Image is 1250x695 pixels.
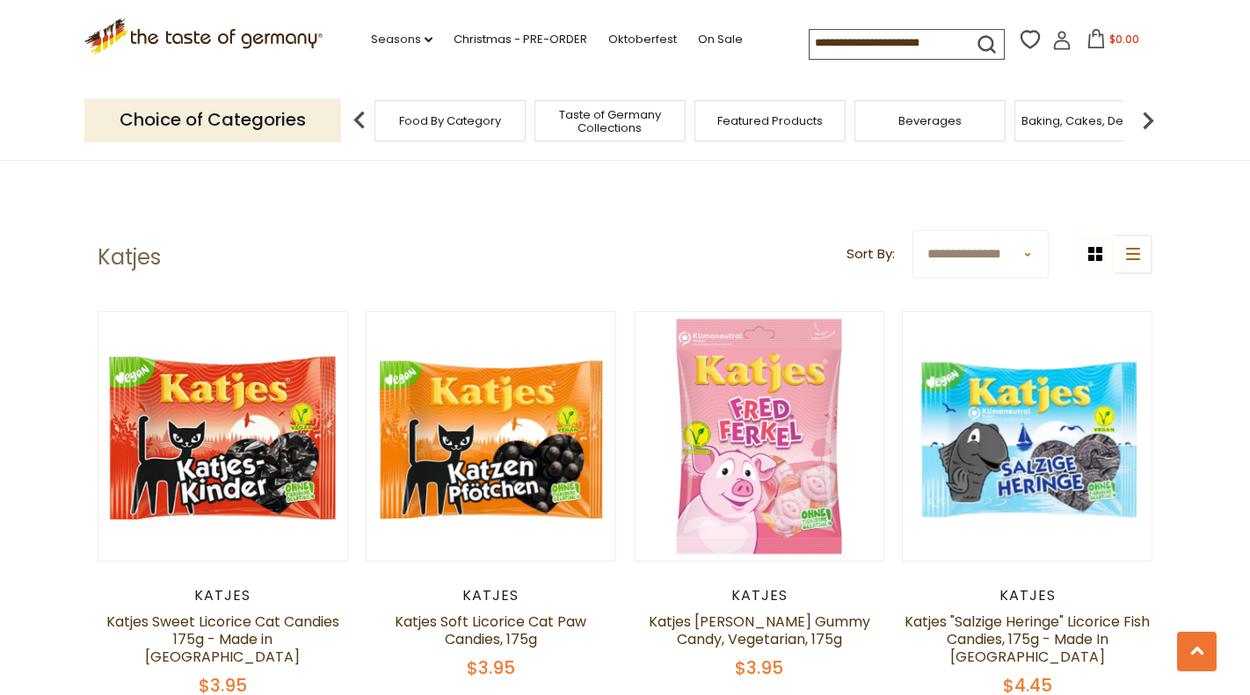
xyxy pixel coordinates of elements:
div: Katjes [366,587,616,605]
a: Katjes [PERSON_NAME] Gummy Candy, Vegetarian, 175g [649,612,870,649]
img: Katjes [903,312,1152,561]
label: Sort By: [847,243,895,265]
p: Choice of Categories [84,98,341,141]
a: Seasons [371,30,432,49]
button: $0.00 [1075,29,1150,55]
span: $0.00 [1109,32,1139,47]
div: Katjes [902,587,1152,605]
a: On Sale [698,30,743,49]
img: Katjes [98,312,347,561]
a: Katjes Soft Licorice Cat Paw Candies, 175g [395,612,586,649]
img: previous arrow [342,103,377,138]
a: Featured Products [717,114,823,127]
h1: Katjes [98,244,161,271]
a: Oktoberfest [608,30,677,49]
a: Food By Category [399,114,501,127]
a: Katjes "Salzige Heringe" Licorice Fish Candies, 175g - Made In [GEOGRAPHIC_DATA] [905,612,1150,667]
a: Baking, Cakes, Desserts [1021,114,1158,127]
div: Katjes [98,587,348,605]
a: Christmas - PRE-ORDER [454,30,587,49]
img: Katjes [635,312,883,561]
img: Katjes [367,312,615,561]
a: Beverages [898,114,962,127]
a: Katjes Sweet Licorice Cat Candies 175g - Made in [GEOGRAPHIC_DATA] [106,612,339,667]
span: $3.95 [735,655,783,680]
img: next arrow [1130,103,1166,138]
span: $3.95 [467,655,515,680]
div: Katjes [634,587,884,605]
a: Taste of Germany Collections [540,108,680,134]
